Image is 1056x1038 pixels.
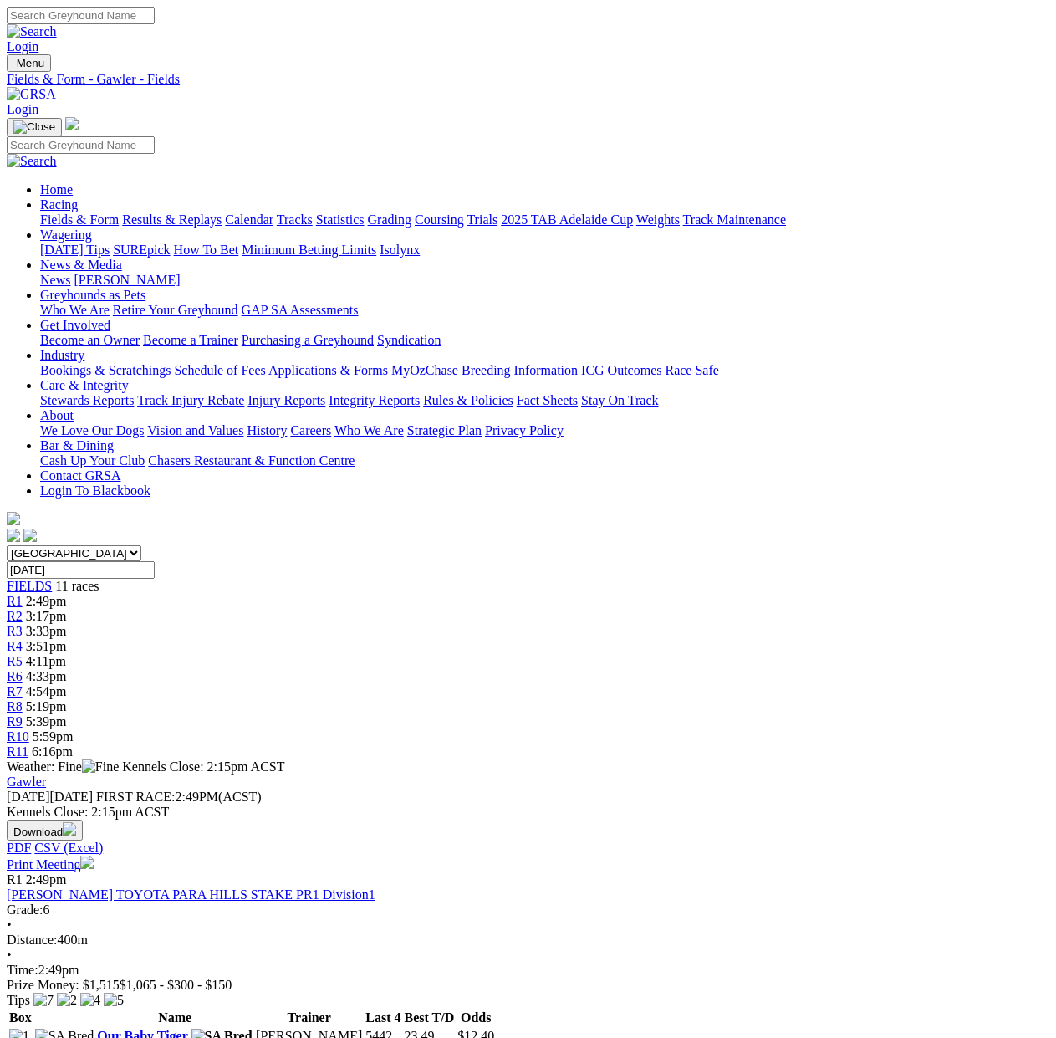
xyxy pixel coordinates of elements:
[40,243,1049,258] div: Wagering
[7,918,12,932] span: •
[57,993,77,1008] img: 2
[33,993,54,1008] img: 7
[7,963,38,977] span: Time:
[40,273,1049,288] div: News & Media
[40,243,110,257] a: [DATE] Tips
[96,790,175,804] span: FIRST RACE:
[40,333,140,347] a: Become an Owner
[40,438,114,453] a: Bar & Dining
[334,423,404,437] a: Who We Are
[148,453,355,468] a: Chasers Restaurant & Function Centre
[581,393,658,407] a: Stay On Track
[7,594,23,608] span: R1
[32,744,73,759] span: 6:16pm
[7,775,46,789] a: Gawler
[40,273,70,287] a: News
[7,529,20,542] img: facebook.svg
[82,759,119,775] img: Fine
[122,759,284,774] span: Kennels Close: 2:15pm ACST
[40,303,110,317] a: Who We Are
[63,822,76,836] img: download.svg
[40,393,1049,408] div: Care & Integrity
[34,841,103,855] a: CSV (Excel)
[7,744,28,759] span: R11
[26,714,67,729] span: 5:39pm
[40,288,145,302] a: Greyhounds as Pets
[113,303,238,317] a: Retire Your Greyhound
[7,790,93,804] span: [DATE]
[7,669,23,683] a: R6
[501,212,633,227] a: 2025 TAB Adelaide Cup
[7,24,57,39] img: Search
[517,393,578,407] a: Fact Sheets
[7,7,155,24] input: Search
[7,654,23,668] a: R5
[225,212,273,227] a: Calendar
[247,393,325,407] a: Injury Reports
[277,212,313,227] a: Tracks
[683,212,786,227] a: Track Maintenance
[80,856,94,869] img: printer.svg
[423,393,513,407] a: Rules & Policies
[122,212,222,227] a: Results & Replays
[7,512,20,525] img: logo-grsa-white.png
[9,1010,32,1025] span: Box
[74,273,180,287] a: [PERSON_NAME]
[40,212,1049,228] div: Racing
[7,102,38,116] a: Login
[462,363,578,377] a: Breeding Information
[65,117,79,130] img: logo-grsa-white.png
[7,729,29,744] span: R10
[137,393,244,407] a: Track Injury Rebate
[290,423,331,437] a: Careers
[55,579,99,593] span: 11 races
[467,212,497,227] a: Trials
[7,805,1049,820] div: Kennels Close: 2:15pm ACST
[7,978,1049,993] div: Prize Money: $1,515
[7,759,122,774] span: Weather: Fine
[7,790,50,804] span: [DATE]
[143,333,238,347] a: Become a Trainer
[26,609,67,623] span: 3:17pm
[26,684,67,698] span: 4:54pm
[40,318,110,332] a: Get Involved
[7,684,23,698] span: R7
[40,363,171,377] a: Bookings & Scratchings
[40,197,78,212] a: Racing
[242,303,359,317] a: GAP SA Assessments
[247,423,287,437] a: History
[40,423,144,437] a: We Love Our Dogs
[7,639,23,653] a: R4
[7,72,1049,87] a: Fields & Form - Gawler - Fields
[26,624,67,638] span: 3:33pm
[255,1010,363,1026] th: Trainer
[7,887,375,902] a: [PERSON_NAME] TOYOTA PARA HILLS STAKE PR1 Division1
[40,483,150,498] a: Login To Blackbook
[26,669,67,683] span: 4:33pm
[96,1010,253,1026] th: Name
[7,699,23,713] a: R8
[40,393,134,407] a: Stewards Reports
[104,993,124,1008] img: 5
[7,609,23,623] a: R2
[380,243,420,257] a: Isolynx
[40,363,1049,378] div: Industry
[365,1010,401,1026] th: Last 4
[147,423,243,437] a: Vision and Values
[40,453,1049,468] div: Bar & Dining
[242,243,376,257] a: Minimum Betting Limits
[113,243,170,257] a: SUREpick
[7,820,83,841] button: Download
[7,963,1049,978] div: 2:49pm
[13,120,55,134] img: Close
[174,363,265,377] a: Schedule of Fees
[268,363,388,377] a: Applications & Forms
[7,579,52,593] a: FIELDS
[7,624,23,638] a: R3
